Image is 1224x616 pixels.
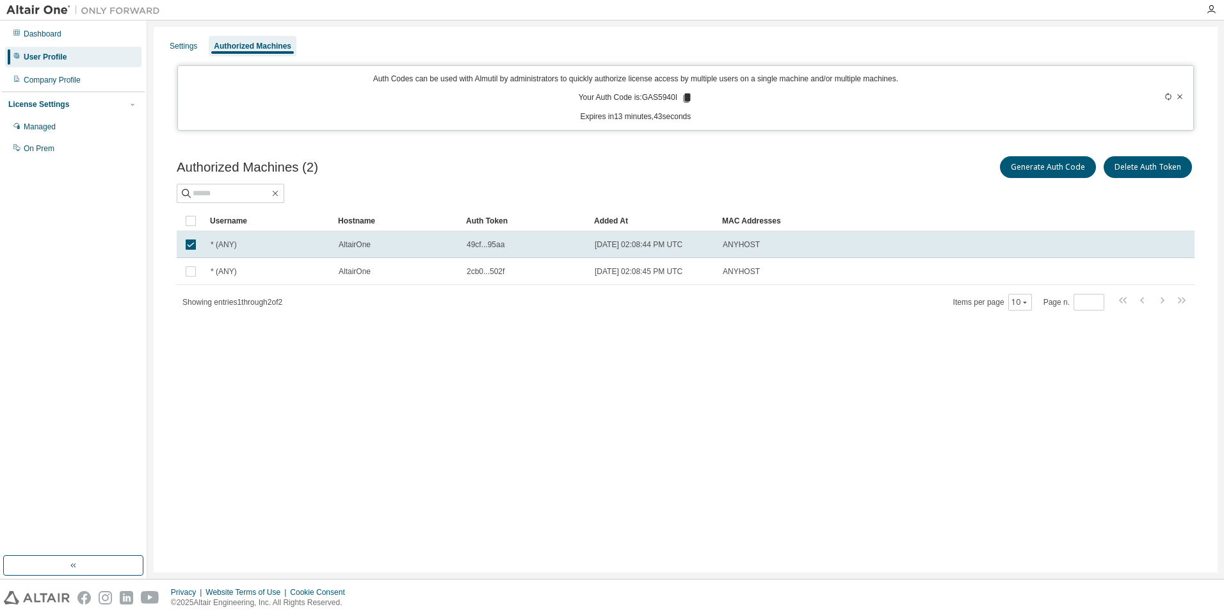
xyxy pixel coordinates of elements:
[467,266,504,277] span: 2cb0...502f
[170,41,197,51] div: Settings
[211,239,237,250] span: * (ANY)
[77,591,91,604] img: facebook.svg
[120,591,133,604] img: linkedin.svg
[171,597,353,608] p: © 2025 Altair Engineering, Inc. All Rights Reserved.
[595,266,682,277] span: [DATE] 02:08:45 PM UTC
[182,298,282,307] span: Showing entries 1 through 2 of 2
[24,75,81,85] div: Company Profile
[579,92,693,104] p: Your Auth Code is: GAS5940I
[4,591,70,604] img: altair_logo.svg
[171,587,205,597] div: Privacy
[205,587,290,597] div: Website Terms of Use
[953,294,1032,311] span: Items per page
[723,239,760,250] span: ANYHOST
[1043,294,1104,311] span: Page n.
[211,266,237,277] span: * (ANY)
[1104,156,1192,178] button: Delete Auth Token
[214,41,291,51] div: Authorized Machines
[186,74,1086,85] p: Auth Codes can be used with Almutil by administrators to quickly authorize license access by mult...
[186,111,1086,122] p: Expires in 13 minutes, 43 seconds
[339,239,371,250] span: AltairOne
[594,211,712,231] div: Added At
[723,266,760,277] span: ANYHOST
[338,211,456,231] div: Hostname
[466,211,584,231] div: Auth Token
[339,266,371,277] span: AltairOne
[24,122,56,132] div: Managed
[8,99,69,109] div: License Settings
[467,239,504,250] span: 49cf...95aa
[1011,297,1029,307] button: 10
[141,591,159,604] img: youtube.svg
[99,591,112,604] img: instagram.svg
[210,211,328,231] div: Username
[6,4,166,17] img: Altair One
[595,239,682,250] span: [DATE] 02:08:44 PM UTC
[722,211,1060,231] div: MAC Addresses
[24,143,54,154] div: On Prem
[24,52,67,62] div: User Profile
[290,587,352,597] div: Cookie Consent
[177,160,318,175] span: Authorized Machines (2)
[24,29,61,39] div: Dashboard
[1000,156,1096,178] button: Generate Auth Code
